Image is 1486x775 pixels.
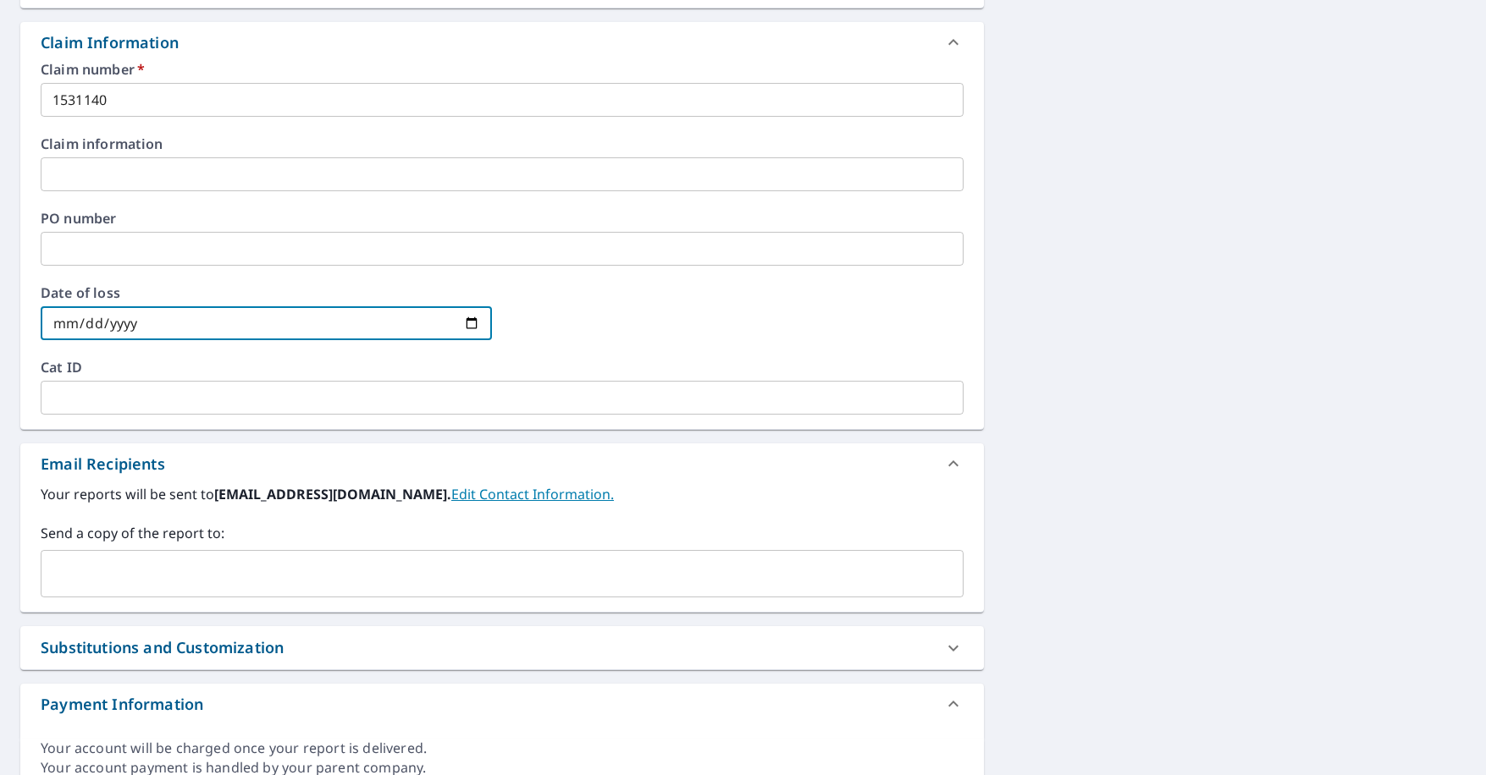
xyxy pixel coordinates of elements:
label: Claim information [41,137,964,151]
label: Date of loss [41,286,492,300]
div: Substitutions and Customization [20,626,984,669]
div: Claim Information [41,31,179,54]
div: Email Recipients [20,443,984,484]
label: Send a copy of the report to: [41,523,964,543]
label: Claim number [41,63,964,76]
div: Payment Information [41,693,203,716]
label: Cat ID [41,360,964,374]
div: Substitutions and Customization [41,636,284,659]
label: PO number [41,212,964,225]
b: [EMAIL_ADDRESS][DOMAIN_NAME]. [214,485,451,503]
label: Your reports will be sent to [41,484,964,504]
a: EditContactInfo [451,485,614,503]
div: Payment Information [20,684,984,724]
div: Email Recipients [41,453,165,475]
div: Claim Information [20,22,984,63]
div: Your account will be charged once your report is delivered. [41,739,964,758]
